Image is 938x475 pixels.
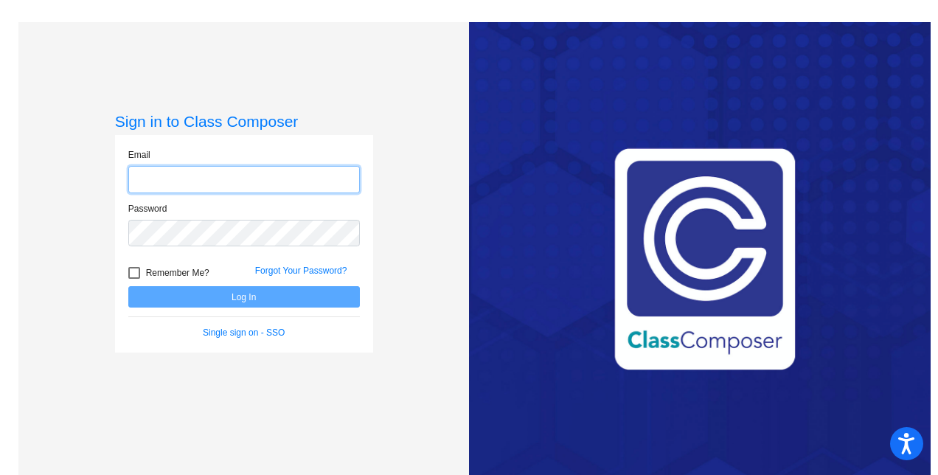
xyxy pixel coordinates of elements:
[128,202,167,215] label: Password
[128,148,150,162] label: Email
[115,112,373,131] h3: Sign in to Class Composer
[146,264,209,282] span: Remember Me?
[203,327,285,338] a: Single sign on - SSO
[255,266,347,276] a: Forgot Your Password?
[128,286,360,308] button: Log In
